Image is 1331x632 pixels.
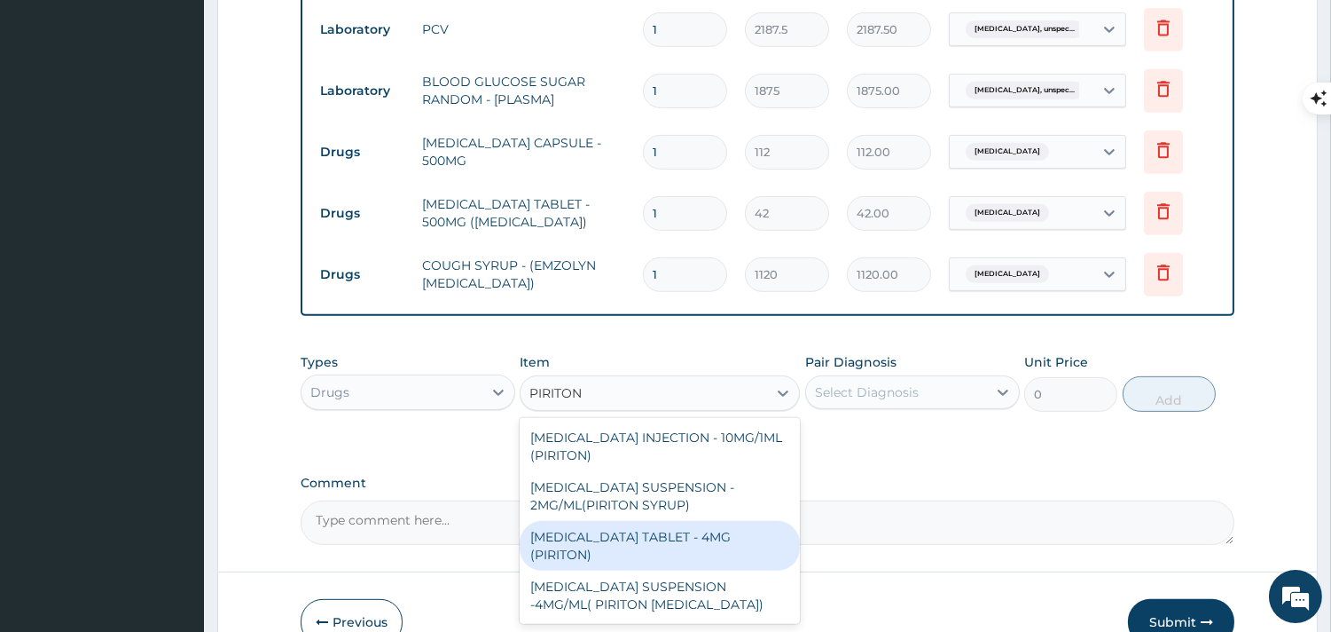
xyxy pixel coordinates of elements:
[520,521,800,571] div: [MEDICAL_DATA] TABLET - 4MG (PIRITON)
[966,20,1084,38] span: [MEDICAL_DATA], unspec...
[311,13,413,46] td: Laboratory
[1123,376,1216,412] button: Add
[966,265,1049,283] span: [MEDICAL_DATA]
[92,99,298,122] div: Chat with us now
[310,383,349,401] div: Drugs
[815,383,919,401] div: Select Diagnosis
[1024,353,1088,371] label: Unit Price
[413,125,634,178] td: [MEDICAL_DATA] CAPSULE - 500MG
[311,75,413,107] td: Laboratory
[966,143,1049,161] span: [MEDICAL_DATA]
[520,571,800,620] div: [MEDICAL_DATA] SUSPENSION -4MG/ML( PIRITON [MEDICAL_DATA])
[520,422,800,471] div: [MEDICAL_DATA] INJECTION - 10MG/1ML (PIRITON)
[520,471,800,521] div: [MEDICAL_DATA] SUSPENSION - 2MG/ML(PIRITON SYRUP)
[301,476,1234,491] label: Comment
[413,248,634,301] td: COUGH SYRUP - (EMZOLYN [MEDICAL_DATA])
[413,64,634,117] td: BLOOD GLUCOSE SUGAR RANDOM - [PLASMA]
[805,353,896,371] label: Pair Diagnosis
[311,136,413,169] td: Drugs
[966,204,1049,222] span: [MEDICAL_DATA]
[9,433,338,495] textarea: Type your message and hit 'Enter'
[291,9,333,51] div: Minimize live chat window
[413,12,634,47] td: PCV
[311,258,413,291] td: Drugs
[33,89,72,133] img: d_794563401_company_1708531726252_794563401
[520,353,550,371] label: Item
[311,197,413,230] td: Drugs
[301,355,338,370] label: Types
[966,82,1084,99] span: [MEDICAL_DATA], unspec...
[413,186,634,240] td: [MEDICAL_DATA] TABLET - 500MG ([MEDICAL_DATA])
[103,198,245,377] span: We're online!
